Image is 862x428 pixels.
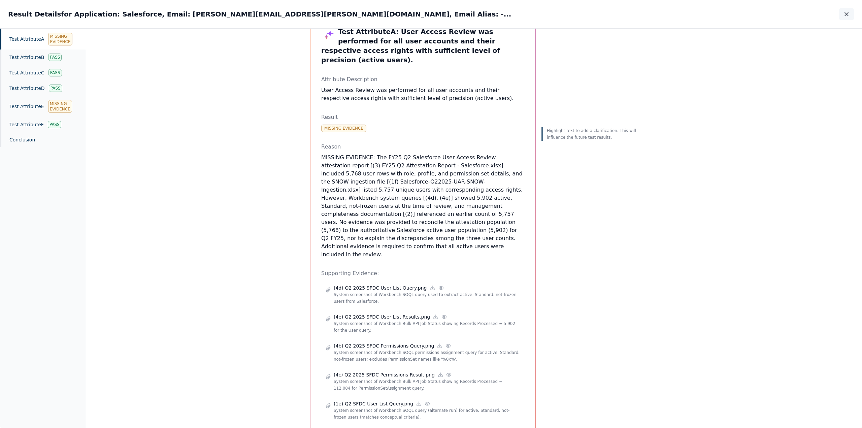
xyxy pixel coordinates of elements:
a: Download file [437,343,443,349]
p: System screenshot of Workbench SOQL query used to extract active, Standard, not-frozen users from... [334,291,520,305]
h2: Result Details for Application: Salesforce, Email: [PERSON_NAME][EMAIL_ADDRESS][PERSON_NAME][DOMA... [8,9,511,19]
p: User Access Review was performed for all user accounts and their respective access rights with su... [321,86,525,102]
p: System screenshot of Workbench Bulk API Job Status showing Records Processed = 112,084 for Permis... [334,378,520,392]
div: Missing Evidence [48,33,72,45]
div: Pass [48,54,62,61]
a: Download file [416,401,422,407]
div: Pass [48,121,61,128]
p: (4b) Q2 2025 SFDC Permissions Query.png [334,342,434,349]
p: (4d) Q2 2025 SFDC User List Query.png [334,285,427,291]
p: (4e) Q2 2025 SFDC User List Results.png [334,314,430,320]
div: Pass [49,85,62,92]
p: Result [321,113,525,121]
p: Supporting Evidence: [321,269,525,277]
div: Missing Evidence [321,125,366,132]
a: Download file [430,285,436,291]
p: Attribute Description [321,75,525,84]
p: (1e) Q2 SFDC User List Query.png [334,400,413,407]
p: Highlight text to add a clarification. This will influence the future test results. [547,127,638,141]
p: (4c) Q2 2025 SFDC Permissions Result.png [334,371,435,378]
p: MISSING EVIDENCE: The FY25 Q2 Salesforce User Access Review attestation report [(3) FY25 Q2 Attes... [321,154,525,259]
a: Download file [433,314,439,320]
h3: Test Attribute A : User Access Review was performed for all user accounts and their respective ac... [321,27,525,65]
p: System screenshot of Workbench SOQL permissions assignment query for active, Standard, not-frozen... [334,349,520,363]
p: Reason [321,143,525,151]
a: Download file [437,372,443,378]
p: System screenshot of Workbench SOQL query (alternate run) for active, Standard, not-frozen users ... [334,407,520,421]
div: Pass [48,69,62,76]
div: Missing Evidence [48,100,72,113]
p: System screenshot of Workbench Bulk API Job Status showing Records Processed = 5,902 for the User... [334,320,520,334]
